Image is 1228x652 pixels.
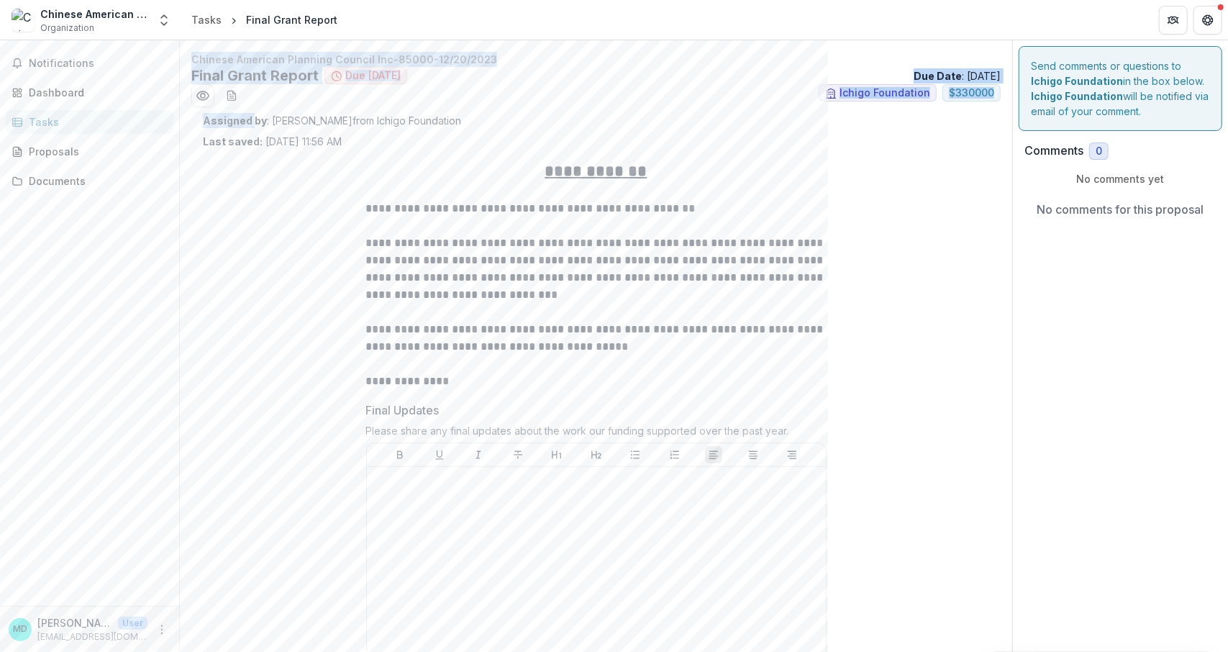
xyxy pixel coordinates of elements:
div: Chinese American Planning Council Inc [40,6,148,22]
button: Partners [1159,6,1188,35]
a: Proposals [6,140,173,163]
div: Tasks [191,12,222,27]
strong: Due Date [914,70,962,82]
span: $ 330000 [949,87,994,99]
p: [EMAIL_ADDRESS][DOMAIN_NAME] [37,630,147,643]
p: [PERSON_NAME] [37,615,112,630]
div: Documents [29,173,162,189]
button: Strike [509,446,527,463]
h2: Final Grant Report [191,67,319,84]
a: Documents [6,169,173,193]
button: Heading 1 [548,446,565,463]
div: Tasks [29,114,162,130]
button: Ordered List [666,446,683,463]
p: No comments yet [1024,171,1216,186]
button: Align Center [745,446,762,463]
span: Ichigo Foundation [840,87,930,99]
button: Align Right [783,446,801,463]
div: Dashboard [29,85,162,100]
p: : [PERSON_NAME] from Ichigo Foundation [203,113,989,128]
p: Chinese American Planning Council Inc-85000-12/20/2023 [191,52,1001,67]
p: : [DATE] [914,68,1001,83]
p: [DATE] 11:56 AM [203,134,342,149]
div: Send comments or questions to in the box below. will be notified via email of your comment. [1019,46,1222,131]
strong: Last saved: [203,135,263,148]
strong: Assigned by [203,114,267,127]
div: Please share any final updates about the work our funding supported over the past year. [366,425,827,443]
button: More [153,621,170,638]
a: Dashboard [6,81,173,104]
img: Chinese American Planning Council Inc [12,9,35,32]
p: User [118,617,147,630]
p: Final Updates [366,402,440,419]
a: Tasks [6,110,173,134]
button: Preview 91169806-9225-4400-ba03-7318ab99858e.pdf [191,84,214,107]
button: Align Left [705,446,722,463]
button: download-word-button [220,84,243,107]
a: Tasks [186,9,227,30]
button: Notifications [6,52,173,75]
strong: Ichigo Foundation [1031,90,1123,102]
button: Open entity switcher [154,6,174,35]
button: Bold [391,446,409,463]
nav: breadcrumb [186,9,343,30]
div: Proposals [29,144,162,159]
div: Final Grant Report [246,12,337,27]
span: 0 [1096,145,1102,158]
span: Notifications [29,58,168,70]
button: Get Help [1193,6,1222,35]
button: Italicize [470,446,487,463]
p: No comments for this proposal [1037,201,1204,218]
button: Bullet List [627,446,644,463]
button: Underline [431,446,448,463]
h2: Comments [1024,144,1083,158]
button: Heading 2 [588,446,605,463]
div: Megan R Donovan [13,625,27,634]
strong: Ichigo Foundation [1031,75,1123,87]
span: Due [DATE] [345,70,401,82]
span: Organization [40,22,94,35]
